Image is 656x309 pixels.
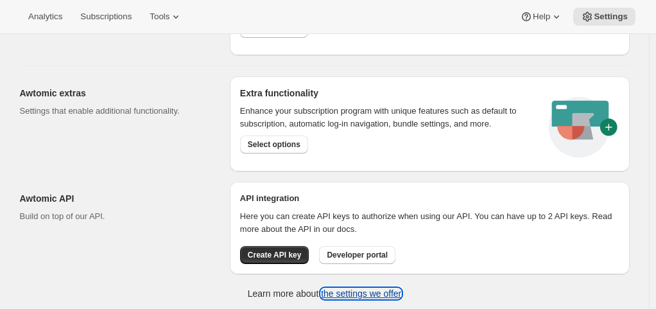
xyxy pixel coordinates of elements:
[150,12,169,22] span: Tools
[20,210,209,223] p: Build on top of our API.
[319,246,395,264] button: Developer portal
[20,87,209,100] h2: Awtomic extras
[327,250,388,260] span: Developer portal
[248,139,300,150] span: Select options
[20,192,209,205] h2: Awtomic API
[21,8,70,26] button: Analytics
[573,8,635,26] button: Settings
[20,105,209,118] p: Settings that enable additional functionality.
[240,105,533,130] p: Enhance your subscription program with unique features such as default to subscription, automatic...
[321,288,401,299] a: the settings we offer
[240,246,309,264] button: Create API key
[73,8,139,26] button: Subscriptions
[240,192,619,205] h2: API integration
[240,136,308,154] button: Select options
[594,12,628,22] span: Settings
[248,287,401,300] p: Learn more about
[240,87,318,100] h2: Extra functionality
[533,12,550,22] span: Help
[28,12,62,22] span: Analytics
[512,8,571,26] button: Help
[80,12,132,22] span: Subscriptions
[240,210,619,236] p: Here you can create API keys to authorize when using our API. You can have up to 2 API keys. Read...
[248,250,302,260] span: Create API key
[142,8,190,26] button: Tools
